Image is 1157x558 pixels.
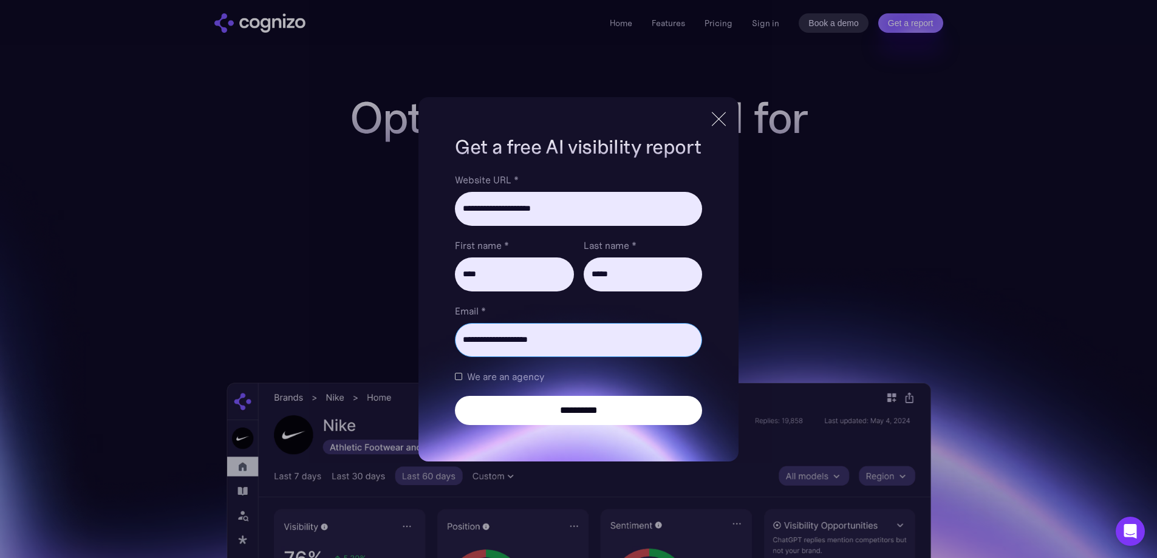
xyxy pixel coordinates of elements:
div: Open Intercom Messenger [1116,517,1145,546]
label: Website URL * [455,172,701,187]
label: Last name * [584,238,702,253]
span: We are an agency [467,369,544,384]
label: Email * [455,304,701,318]
h1: Get a free AI visibility report [455,134,701,160]
form: Brand Report Form [455,172,701,425]
label: First name * [455,238,573,253]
